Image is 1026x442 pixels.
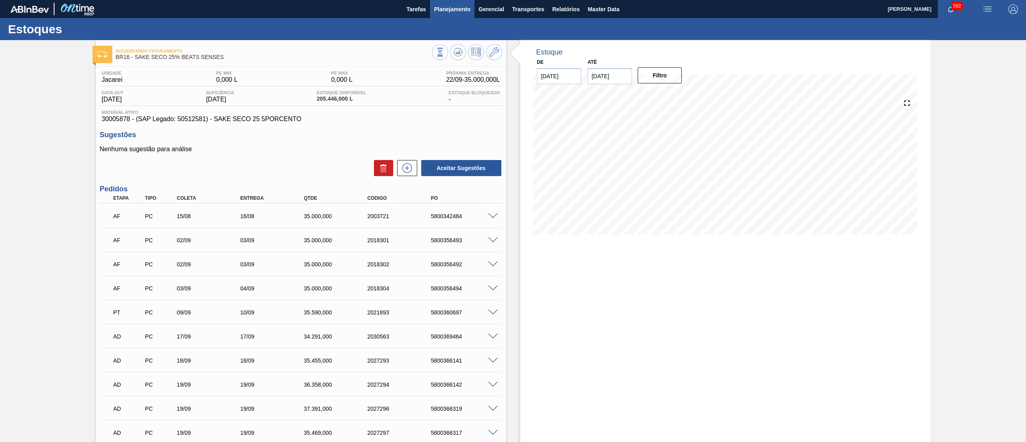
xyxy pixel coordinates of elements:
button: Aceitar Sugestões [421,160,501,176]
div: 03/09/2025 [238,237,311,243]
div: 35.469,000 [302,430,374,436]
div: Qtde [302,195,374,201]
div: 5800356494 [429,285,501,292]
p: AF [113,213,144,219]
span: Estoque Bloqueado [448,90,500,95]
div: 19/09/2025 [238,381,311,388]
span: Material ativo [102,110,500,115]
div: Pedido de Compra [143,406,178,412]
div: 5800366317 [429,430,501,436]
div: Pedido de Compra [143,213,178,219]
div: 02/09/2025 [175,237,247,243]
img: Ícone [97,51,107,57]
div: 15/08/2025 [175,213,247,219]
label: Até [588,59,597,65]
div: Pedido de Compra [143,285,178,292]
span: 0,000 L [216,76,237,83]
div: PO [429,195,501,201]
div: 36.358,000 [302,381,374,388]
label: De [537,59,544,65]
span: Master Data [588,4,619,14]
span: Relatórios [552,4,580,14]
span: 22/09 - 35.000,000 L [446,76,500,83]
span: 0,000 L [331,76,352,83]
div: Estoque [536,48,563,57]
div: Aceitar Sugestões [417,159,502,177]
div: 2027294 [365,381,438,388]
div: Pedido de Compra [143,357,178,364]
div: Pedido de Compra [143,333,178,340]
span: Estoque Disponível [317,90,366,95]
div: Tipo [143,195,178,201]
div: 35.000,000 [302,237,374,243]
div: Pedido de Compra [143,237,178,243]
div: Pedido de Compra [143,430,178,436]
span: Unidade [102,71,123,75]
div: 2018302 [365,261,438,268]
span: 30005878 - (SAP Legado: 50512581) - SAKE SECO 25 5PORCENTO [102,116,500,123]
div: Aguardando Faturamento [111,280,146,297]
div: 18/09/2025 [175,357,247,364]
p: AF [113,261,144,268]
img: Logout [1008,4,1018,14]
img: TNhmsLtSVTkK8tSr43FrP2fwEKptu5GPRR3wAAAABJRU5ErkJggg== [10,6,49,13]
span: Transportes [512,4,544,14]
div: Código [365,195,438,201]
div: 19/09/2025 [238,406,311,412]
p: AF [113,285,144,292]
div: 19/09/2025 [238,430,311,436]
div: 35.455,000 [302,357,374,364]
input: dd/mm/yyyy [537,68,582,84]
div: 5800360697 [429,309,501,316]
div: 2030563 [365,333,438,340]
span: PE MIN [216,71,237,75]
button: Atualizar Gráfico [450,44,466,60]
div: Nova sugestão [393,160,417,176]
div: 03/09/2025 [175,285,247,292]
img: userActions [983,4,992,14]
div: 09/09/2025 [175,309,247,316]
div: 03/09/2025 [238,261,311,268]
div: 18/09/2025 [238,357,311,364]
div: 16/08/2025 [238,213,311,219]
div: 2003721 [365,213,438,219]
div: - [446,90,502,103]
div: 19/09/2025 [175,430,247,436]
div: 5800356492 [429,261,501,268]
div: Aguardando Descarga [111,328,146,345]
div: 2018304 [365,285,438,292]
p: AF [113,237,144,243]
div: 5800366142 [429,381,501,388]
p: AD [113,430,144,436]
div: Excluir Sugestões [370,160,393,176]
span: 582 [951,2,963,10]
div: Etapa [111,195,146,201]
button: Filtro [638,67,682,83]
div: Aguardando Descarga [111,424,146,442]
input: dd/mm/yyyy [588,68,632,84]
span: Data out [102,90,124,95]
h3: Sugestões [100,131,502,139]
div: Aguardando Descarga [111,400,146,418]
div: Pedido de Compra [143,309,178,316]
div: Aguardando Faturamento [111,207,146,225]
div: 37.391,000 [302,406,374,412]
p: PT [113,309,144,316]
div: Entrega [238,195,311,201]
h3: Pedidos [100,185,502,193]
span: Jacareí [102,76,123,83]
span: Planejamento [434,4,471,14]
div: 2027296 [365,406,438,412]
span: Tarefas [406,4,426,14]
p: AD [113,406,144,412]
div: 17/09/2025 [238,333,311,340]
div: 5800342484 [429,213,501,219]
div: 2018301 [365,237,438,243]
div: Aguardando Descarga [111,352,146,369]
div: 5800369464 [429,333,501,340]
div: 02/09/2025 [175,261,247,268]
div: Aguardando Faturamento [111,255,146,273]
div: 19/09/2025 [175,406,247,412]
p: Nenhuma sugestão para análise [100,146,502,153]
span: BR16 - SAKE SECO 25% BEATS SENSES [116,54,432,60]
